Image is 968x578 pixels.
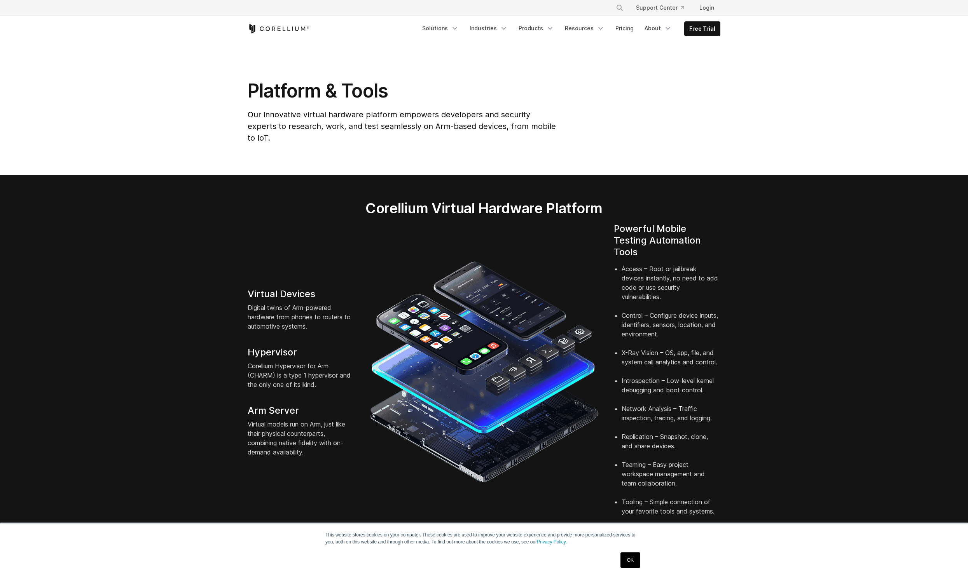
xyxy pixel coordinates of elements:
div: Navigation Menu [418,21,720,36]
li: Network Analysis – Traffic inspection, tracing, and logging. [622,404,720,432]
a: Pricing [611,21,638,35]
a: Corellium Home [248,24,309,33]
p: Virtual models run on Arm, just like their physical counterparts, combining native fidelity with ... [248,420,354,457]
a: OK [620,552,640,568]
li: Replication – Snapshot, clone, and share devices. [622,432,720,460]
li: Teaming – Easy project workspace management and team collaboration. [622,460,720,497]
h1: Platform & Tools [248,79,557,103]
span: Our innovative virtual hardware platform empowers developers and security experts to research, wo... [248,110,556,143]
a: Industries [465,21,512,35]
p: Corellium Hypervisor for Arm (CHARM) is a type 1 hypervisor and the only one of its kind. [248,361,354,389]
h2: Corellium Virtual Hardware Platform [329,200,639,217]
li: Access – Root or jailbreak devices instantly, no need to add code or use security vulnerabilities. [622,264,720,311]
a: Support Center [630,1,690,15]
h4: Arm Server [248,405,354,416]
h4: Powerful Mobile Testing Automation Tools [614,223,720,258]
p: This website stores cookies on your computer. These cookies are used to improve your website expe... [325,531,643,545]
a: Solutions [418,21,463,35]
a: Free Trial [685,22,720,36]
div: Navigation Menu [606,1,720,15]
li: Tooling – Simple connection of your favorite tools and systems. [622,497,720,516]
h4: Hypervisor [248,346,354,358]
a: Products [514,21,559,35]
li: Introspection – Low-level kernel debugging and boot control. [622,376,720,404]
a: Privacy Policy. [537,539,567,545]
a: Login [693,1,720,15]
a: Resources [560,21,609,35]
button: Search [613,1,627,15]
img: iPhone and Android virtual machine and testing tools [370,258,598,486]
a: About [640,21,676,35]
h4: Virtual Devices [248,288,354,300]
li: X-Ray Vision – OS, app, file, and system call analytics and control. [622,348,720,376]
li: Control – Configure device inputs, identifiers, sensors, location, and environment. [622,311,720,348]
p: Digital twins of Arm-powered hardware from phones to routers to automotive systems. [248,303,354,331]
